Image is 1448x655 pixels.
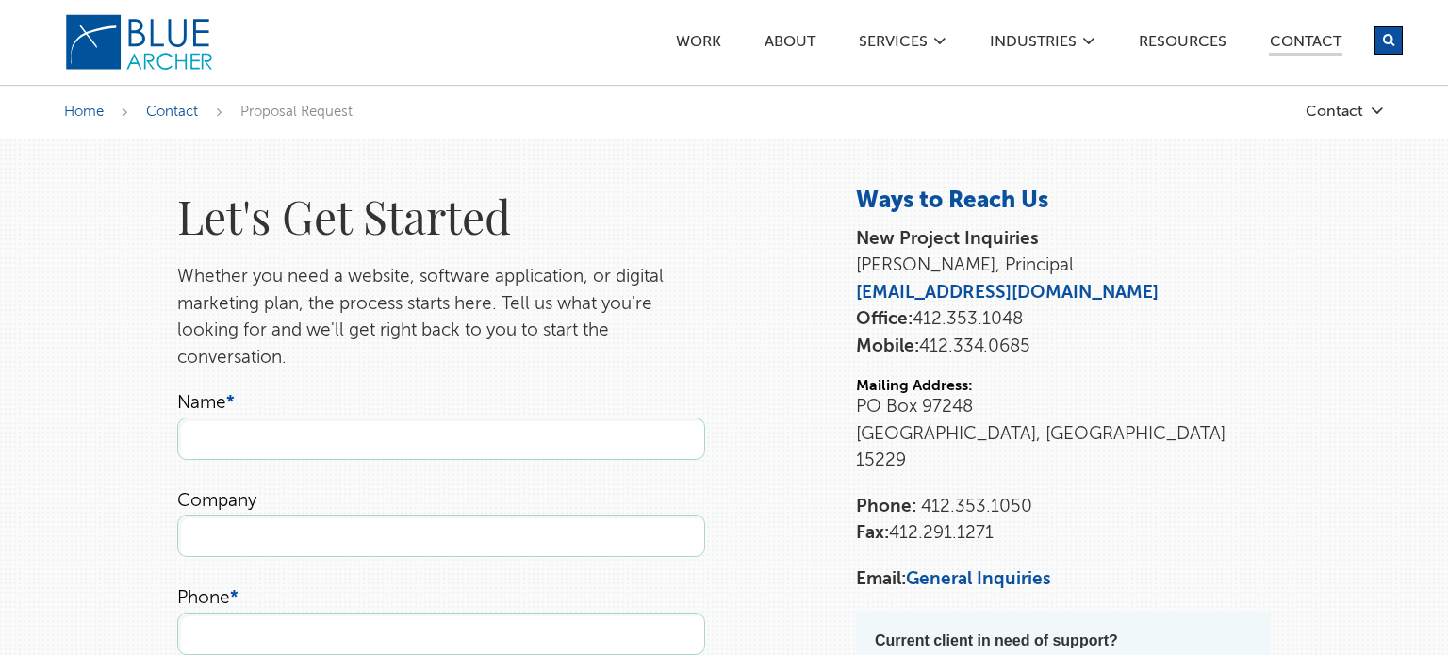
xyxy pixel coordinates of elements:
[64,105,104,119] a: Home
[856,494,1271,548] p: 412.291.1271
[64,13,215,72] img: Blue Archer Logo
[989,35,1078,55] a: Industries
[1138,35,1227,55] a: Resources
[177,492,256,510] label: Company
[1269,35,1342,56] a: Contact
[856,230,1039,248] strong: New Project Inquiries
[856,226,1271,361] p: [PERSON_NAME], Principal 412.353.1048 412.334.0685
[177,264,705,371] p: Whether you need a website, software application, or digital marketing plan, the process starts h...
[856,379,973,394] strong: Mailing Address:
[921,498,1032,516] span: 412.353.1050
[906,570,1051,588] a: General Inquiries
[856,524,889,542] strong: Fax:
[856,570,906,588] strong: Email:
[177,394,235,412] label: Name
[856,284,1159,302] a: [EMAIL_ADDRESS][DOMAIN_NAME]
[856,310,913,328] strong: Office:
[675,35,722,55] a: Work
[856,394,1271,475] p: PO Box 97248 [GEOGRAPHIC_DATA], [GEOGRAPHIC_DATA] 15229
[240,105,353,119] span: Proposal Request
[764,35,816,55] a: ABOUT
[856,498,916,516] strong: Phone:
[856,187,1271,217] h3: Ways to Reach Us
[146,105,198,119] a: Contact
[1195,104,1384,120] a: Contact
[875,632,1118,648] strong: Current client in need of support?
[177,187,705,245] h1: Let's Get Started
[177,589,239,607] label: Phone
[858,35,929,55] a: SERVICES
[856,337,919,355] strong: Mobile:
